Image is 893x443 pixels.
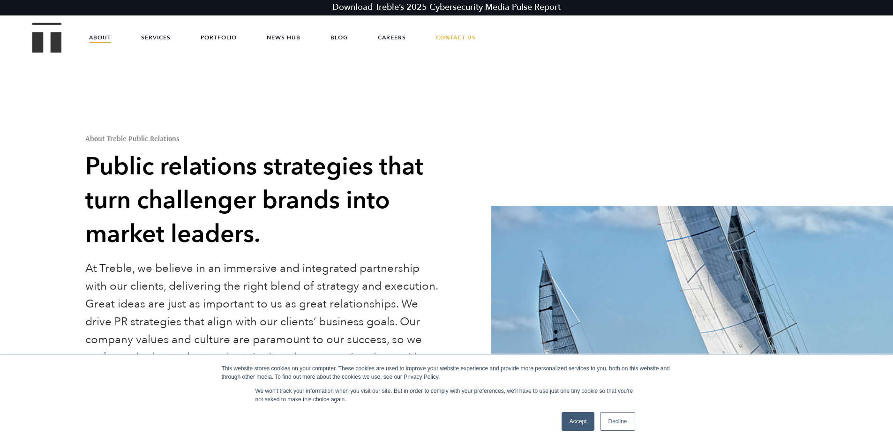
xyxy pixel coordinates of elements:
a: Treble Homepage [33,23,61,52]
img: Treble logo [32,23,62,53]
h1: About Treble Public Relations [85,135,443,142]
a: Portfolio [201,23,237,52]
a: About [89,23,111,52]
p: At Treble, we believe in an immersive and integrated partnership with our clients, delivering the... [85,260,443,438]
a: News Hub [267,23,300,52]
a: Contact Us [436,23,476,52]
div: This website stores cookies on your computer. These cookies are used to improve your website expe... [222,364,672,381]
a: Services [141,23,171,52]
p: We won't track your information when you visit our site. But in order to comply with your prefere... [255,387,638,404]
a: Blog [330,23,348,52]
a: Accept [562,412,595,431]
h2: Public relations strategies that turn challenger brands into market leaders. [85,150,443,251]
a: Careers [378,23,406,52]
a: Decline [600,412,635,431]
